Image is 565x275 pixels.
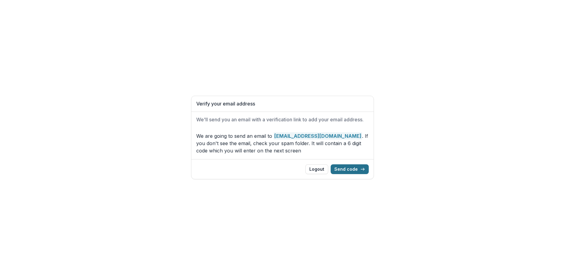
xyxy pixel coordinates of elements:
strong: [EMAIL_ADDRESS][DOMAIN_NAME] [274,132,362,140]
button: Send code [331,164,369,174]
h2: We'll send you an email with a verification link to add your email address. [196,117,369,123]
button: Logout [305,164,328,174]
p: We are going to send an email to . If you don't see the email, check your spam folder. It will co... [196,132,369,154]
h1: Verify your email address [196,101,369,107]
